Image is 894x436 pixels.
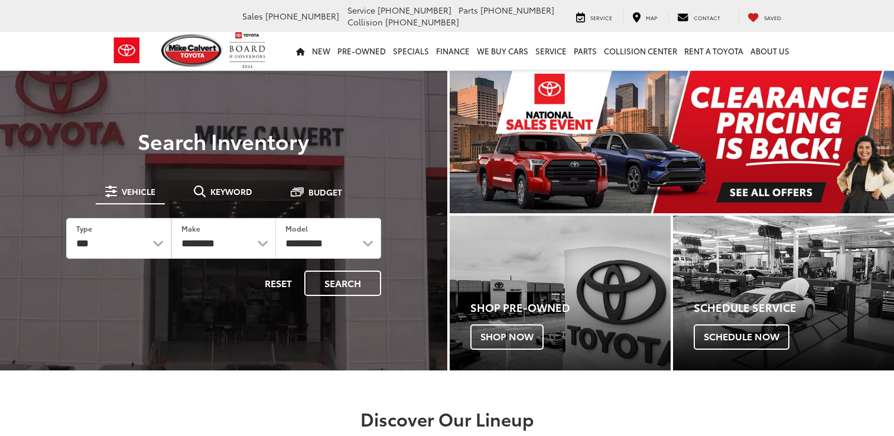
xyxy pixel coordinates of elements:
[450,216,671,370] a: Shop Pre-Owned Shop Now
[433,32,473,70] a: Finance
[334,32,389,70] a: Pre-Owned
[265,10,339,22] span: [PHONE_NUMBER]
[347,4,375,16] span: Service
[210,187,252,196] span: Keyword
[378,4,451,16] span: [PHONE_NUMBER]
[694,14,720,21] span: Contact
[50,129,398,152] h3: Search Inventory
[480,4,554,16] span: [PHONE_NUMBER]
[347,16,383,28] span: Collision
[623,11,666,22] a: Map
[694,324,789,349] span: Schedule Now
[389,32,433,70] a: Specials
[646,14,657,21] span: Map
[292,32,308,70] a: Home
[747,32,793,70] a: About Us
[470,302,671,314] h4: Shop Pre-Owned
[285,223,308,233] label: Model
[532,32,570,70] a: Service
[459,4,478,16] span: Parts
[76,223,92,233] label: Type
[308,32,334,70] a: New
[304,271,381,296] button: Search
[673,216,894,370] div: Toyota
[105,31,149,70] img: Toyota
[570,32,600,70] a: Parts
[31,409,864,428] h2: Discover Our Lineup
[600,32,681,70] a: Collision Center
[668,11,729,22] a: Contact
[450,216,671,370] div: Toyota
[739,11,790,22] a: My Saved Vehicles
[673,216,894,370] a: Schedule Service Schedule Now
[122,187,155,196] span: Vehicle
[470,324,544,349] span: Shop Now
[255,271,302,296] button: Reset
[242,10,263,22] span: Sales
[161,34,224,67] img: Mike Calvert Toyota
[567,11,621,22] a: Service
[764,14,781,21] span: Saved
[385,16,459,28] span: [PHONE_NUMBER]
[694,302,894,314] h4: Schedule Service
[181,223,200,233] label: Make
[590,14,612,21] span: Service
[681,32,747,70] a: Rent a Toyota
[308,188,342,196] span: Budget
[473,32,532,70] a: WE BUY CARS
